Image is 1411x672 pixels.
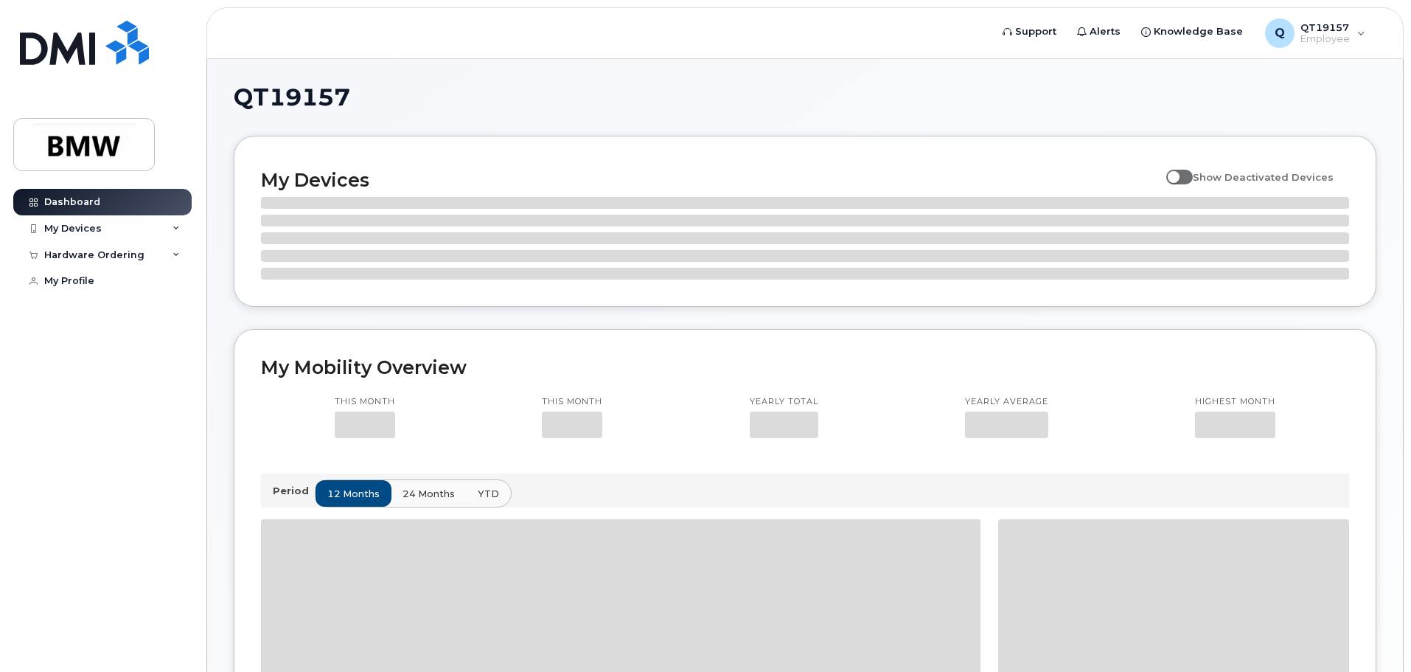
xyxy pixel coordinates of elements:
span: Show Deactivated Devices [1193,171,1334,183]
span: QT19157 [234,86,350,108]
span: 24 months [403,487,455,501]
p: Yearly total [750,396,818,408]
h2: My Mobility Overview [261,356,1349,378]
p: Yearly average [965,396,1048,408]
input: Show Deactivated Devices [1166,163,1178,175]
p: This month [542,396,602,408]
span: YTD [478,487,499,501]
p: Highest month [1195,396,1275,408]
p: Period [273,484,315,498]
h2: My Devices [261,169,1159,191]
p: This month [335,396,395,408]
